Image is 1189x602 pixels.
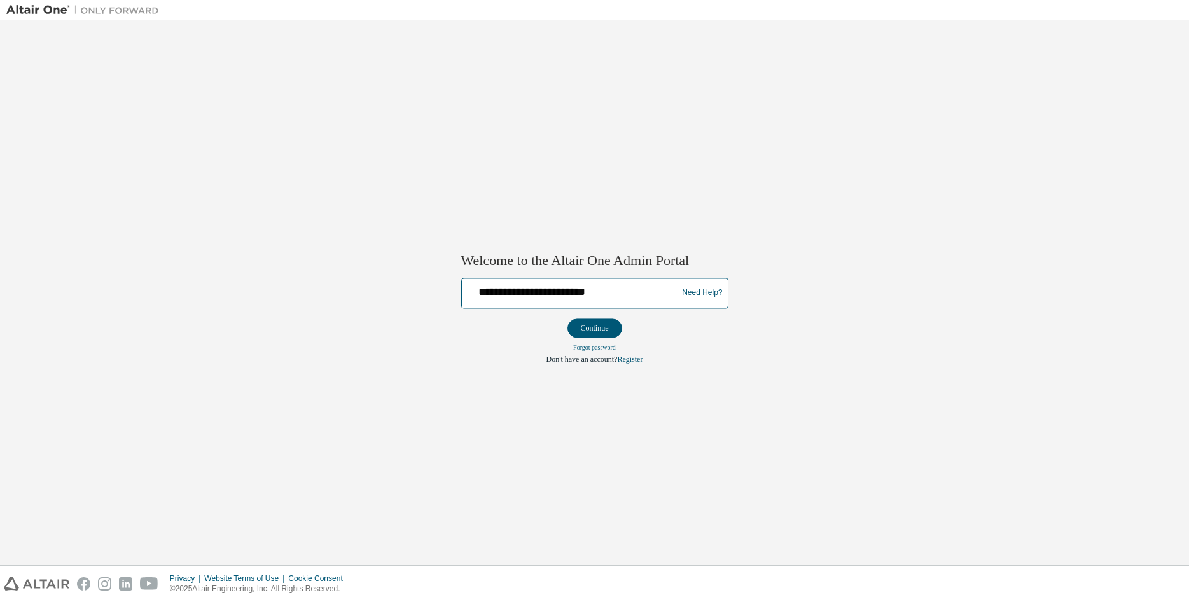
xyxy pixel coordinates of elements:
img: linkedin.svg [119,577,132,591]
a: Need Help? [682,293,722,294]
a: Register [617,355,643,364]
button: Continue [567,318,622,338]
img: altair_logo.svg [4,577,69,591]
img: youtube.svg [140,577,158,591]
img: instagram.svg [98,577,111,591]
h2: Welcome to the Altair One Admin Portal [461,252,728,270]
div: Privacy [170,573,204,584]
div: Cookie Consent [288,573,350,584]
p: © 2025 Altair Engineering, Inc. All Rights Reserved. [170,584,351,594]
img: Altair One [6,4,165,17]
div: Website Terms of Use [204,573,288,584]
a: Forgot password [573,344,616,351]
img: facebook.svg [77,577,90,591]
span: Don't have an account? [546,355,618,364]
